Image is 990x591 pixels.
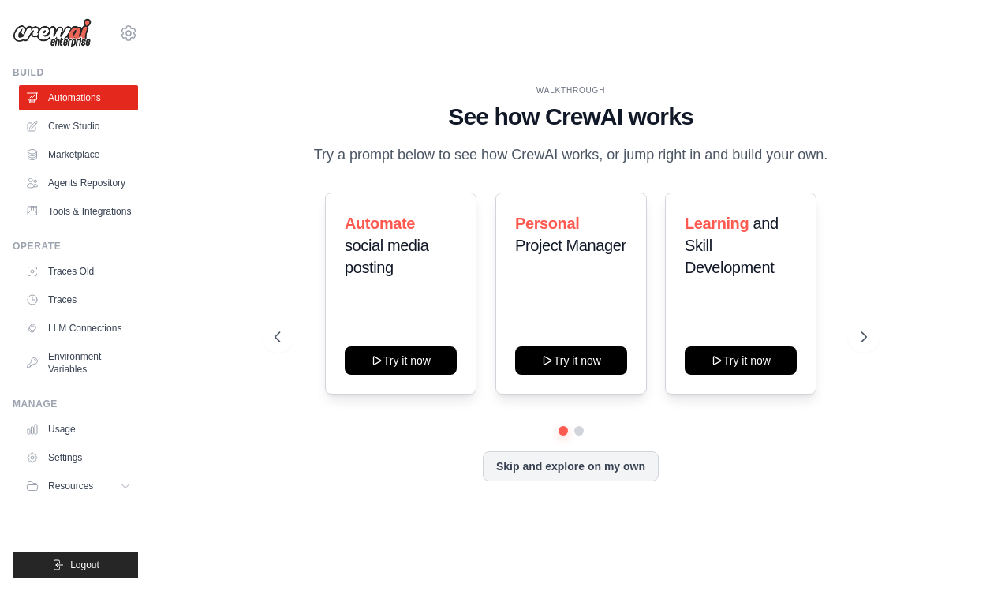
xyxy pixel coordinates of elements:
div: Operate [13,240,138,252]
a: LLM Connections [19,316,138,341]
span: Learning [685,215,749,232]
a: Environment Variables [19,344,138,382]
a: Agents Repository [19,170,138,196]
span: social media posting [345,237,428,276]
a: Traces Old [19,259,138,284]
a: Marketplace [19,142,138,167]
span: Project Manager [515,237,626,254]
button: Logout [13,552,138,578]
span: Personal [515,215,579,232]
a: Automations [19,85,138,110]
div: WALKTHROUGH [275,84,867,96]
button: Try it now [345,346,457,375]
a: Tools & Integrations [19,199,138,224]
div: Build [13,66,138,79]
a: Settings [19,445,138,470]
a: Traces [19,287,138,312]
button: Resources [19,473,138,499]
a: Usage [19,417,138,442]
img: Logo [13,18,92,48]
span: Resources [48,480,93,492]
a: Crew Studio [19,114,138,139]
button: Try it now [685,346,797,375]
p: Try a prompt below to see how CrewAI works, or jump right in and build your own. [306,144,836,166]
span: Logout [70,559,99,571]
button: Skip and explore on my own [483,451,659,481]
span: and Skill Development [685,215,779,276]
div: Manage [13,398,138,410]
button: Try it now [515,346,627,375]
h1: See how CrewAI works [275,103,867,131]
iframe: Chat Widget [911,515,990,591]
span: Automate [345,215,415,232]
